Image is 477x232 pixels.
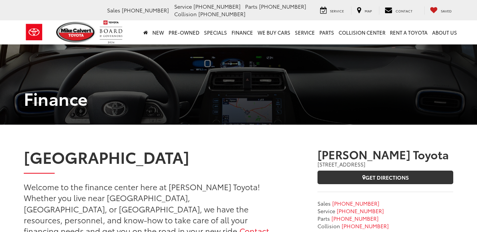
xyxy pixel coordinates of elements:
[336,20,388,44] a: Collision Center
[424,6,457,15] a: My Saved Vehicles
[229,20,255,44] a: Finance
[317,222,340,230] span: Collision
[314,6,350,15] a: Service
[342,222,389,230] span: [PHONE_NUMBER]
[379,6,418,15] a: Contact
[317,20,336,44] a: Parts
[330,8,344,13] span: Service
[166,20,202,44] a: Pre-Owned
[332,200,379,207] span: [PHONE_NUMBER]
[337,207,384,215] a: <span class='callNowClass2'>346-577-8734</span>
[174,3,192,10] span: Service
[317,215,330,222] span: Parts
[396,8,413,13] span: Contact
[388,20,430,44] a: Rent a Toyota
[337,207,384,215] span: [PHONE_NUMBER]
[245,3,258,10] span: Parts
[20,20,48,44] img: Toyota
[150,20,166,44] a: New
[317,148,453,160] h3: [PERSON_NAME] Toyota
[202,20,229,44] a: Specials
[293,20,317,44] a: Service
[198,10,245,18] span: [PHONE_NUMBER]
[365,8,372,13] span: Map
[317,160,453,168] address: [STREET_ADDRESS]
[24,148,270,165] h3: [GEOGRAPHIC_DATA]
[331,215,379,222] a: <span class='callNowClass3'>713-561-5088</span>
[122,6,169,14] span: [PHONE_NUMBER]
[255,20,293,44] a: WE BUY CARS
[332,200,379,207] a: <span class='callNowClass'>713-597-5313</span>
[317,207,335,215] span: Service
[441,8,452,13] span: Saved
[430,20,459,44] a: About Us
[259,3,306,10] span: [PHONE_NUMBER]
[351,6,377,15] a: Map
[342,222,389,230] a: <span class='callNowClass4'>713-558-8282</span>
[107,6,120,14] span: Sales
[56,22,96,43] img: Mike Calvert Toyota
[193,3,241,10] span: [PHONE_NUMBER]
[317,200,331,207] span: Sales
[317,171,453,184] a: Get Directions
[141,20,150,44] a: Home
[174,10,197,18] span: Collision
[18,89,459,108] h1: Finance
[331,215,379,222] span: [PHONE_NUMBER]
